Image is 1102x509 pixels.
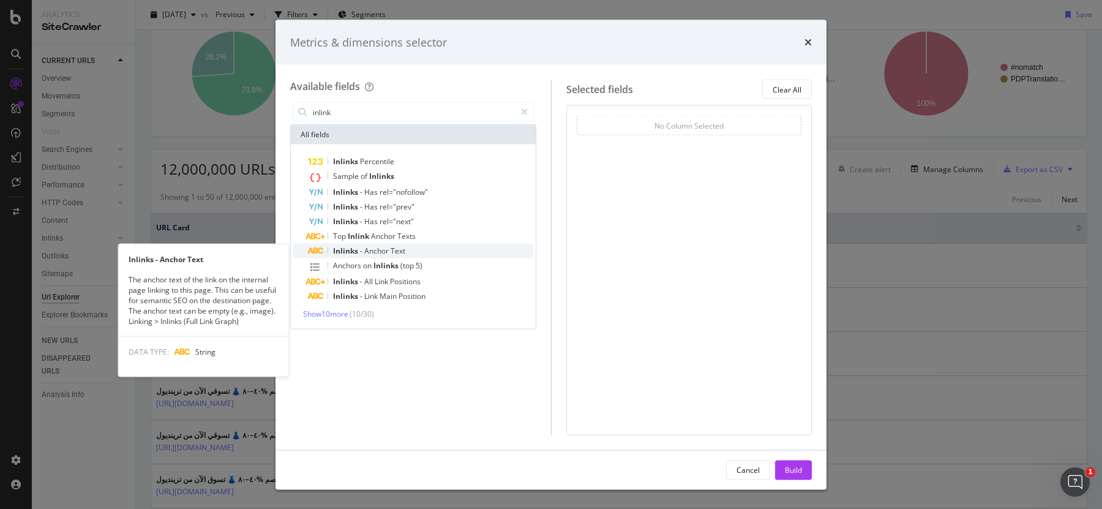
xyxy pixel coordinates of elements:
span: - [360,202,364,212]
div: Clear All [773,84,801,94]
span: 1 [1085,467,1095,477]
div: Inlinks - Anchor Text [119,254,289,264]
button: Clear All [762,80,812,99]
span: rel="next" [380,216,414,227]
span: Sample [333,171,361,181]
span: All [364,276,375,287]
span: Texts [397,231,416,241]
span: Percentile [360,156,394,167]
span: Inlinks [333,187,360,197]
span: rel="nofollow" [380,187,428,197]
span: - [360,187,364,197]
span: Inlinks [333,291,360,301]
span: - [360,216,364,227]
div: The anchor text of the link on the internal page linking to this page. This can be useful for sem... [119,274,289,326]
button: Cancel [726,460,770,480]
iframe: Intercom live chat [1060,467,1090,497]
span: Link [375,276,390,287]
span: Text [391,246,405,256]
div: Build [785,464,802,475]
span: Inlinks [369,171,394,181]
span: Positions [390,276,421,287]
div: Available fields [290,80,360,93]
span: Anchor [364,246,391,256]
span: Link [364,291,380,301]
span: Top [333,231,348,241]
div: Metrics & dimensions selector [290,34,447,50]
span: Inlinks [333,216,360,227]
span: Inlinks [333,156,360,167]
span: Anchors [333,260,363,271]
span: (top [400,260,416,271]
div: modal [275,20,826,489]
span: Inlinks [373,260,400,271]
span: Position [399,291,425,301]
span: Inlinks [333,276,360,287]
span: - [360,276,364,287]
button: Build [775,460,812,480]
span: Inlink [348,231,371,241]
div: No Column Selected [654,120,724,130]
span: rel="prev" [380,202,414,212]
span: Inlinks [333,246,360,256]
input: Search by field name [312,103,515,121]
span: of [361,171,369,181]
span: Has [364,187,380,197]
span: - [360,246,364,256]
span: Inlinks [333,202,360,212]
span: ( 10 / 30 ) [350,309,374,319]
div: times [804,34,812,50]
div: All fields [291,125,536,145]
span: Has [364,202,380,212]
span: Show 10 more [303,309,348,319]
span: Main [380,291,399,301]
div: Selected fields [566,82,633,96]
span: 5) [416,260,422,271]
span: on [363,260,373,271]
span: - [360,291,364,301]
div: Cancel [737,464,760,475]
span: Anchor [371,231,397,241]
span: Has [364,216,380,227]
